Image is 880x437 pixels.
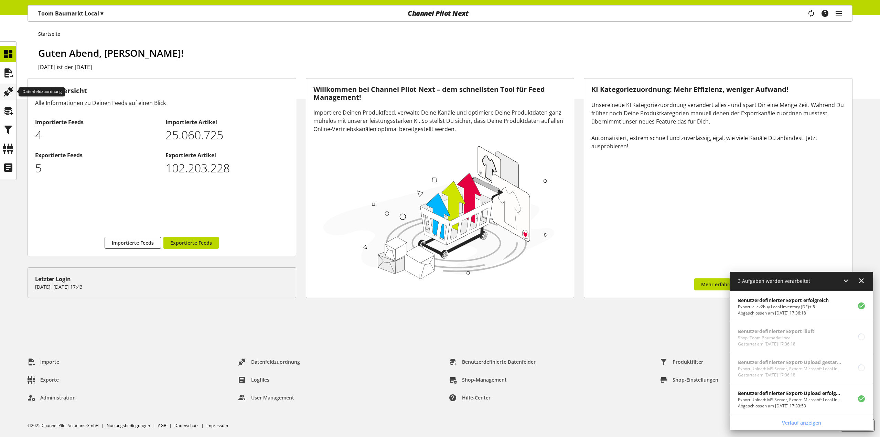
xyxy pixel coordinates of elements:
[170,239,212,246] span: Exportierte Feeds
[35,126,158,144] p: 4
[591,86,845,94] h3: KI Kategoriezuordnung: Mehr Effizienz, weniger Aufwand!
[40,376,59,383] span: Exporte
[738,310,829,316] p: Abgeschlossen am Aug 24, 2025, 17:36:18
[22,374,64,386] a: Exporte
[738,397,841,403] p: Export Upload: MS Server, Export: Microsoft Local Inventory
[206,423,228,428] a: Impressum
[654,356,709,368] a: Produktfilter
[701,281,735,288] span: Mehr erfahren
[38,46,184,60] span: Guten Abend, [PERSON_NAME]!
[35,118,158,126] h2: Importierte Feeds
[28,423,107,429] li: ©2025 Channel Pilot Solutions GmbH
[673,358,703,365] span: Produktfilter
[444,392,496,404] a: Hilfe-Center
[462,394,491,401] span: Hilfe-Center
[158,423,167,428] a: AGB
[462,376,507,383] span: Shop-Management
[19,87,65,97] div: Datenfeldzuordnung
[731,417,872,429] a: Verlauf anzeigen
[40,394,76,401] span: Administration
[738,304,829,310] p: Export: click2buy Local Inventory (DE) + 3
[35,86,289,96] h3: Feed-Übersicht
[22,392,81,404] a: Administration
[738,403,841,409] p: Abgeschlossen am Aug 24, 2025, 17:33:53
[165,159,289,177] p: 102203228
[730,291,873,322] a: Benutzerdefinierter Export erfolgreichExport: click2buy Local Inventory (DE)+ 3Abgeschlossen am [...
[233,374,275,386] a: Logfiles
[782,419,821,426] span: Verlauf anzeigen
[738,278,810,284] span: 3 Aufgaben werden verarbeitet
[251,358,300,365] span: Datenfeldzuordnung
[35,99,289,107] div: Alle Informationen zu Deinen Feeds auf einen Blick
[313,86,567,101] h3: Willkommen bei Channel Pilot Next – dem schnellsten Tool für Feed Management!
[591,101,845,150] div: Unsere neue KI Kategoriezuordnung verändert alles - und spart Dir eine Menge Zeit. Während Du frü...
[251,376,269,383] span: Logfiles
[38,9,103,18] p: Toom Baumarkt Local
[112,239,154,246] span: Importierte Feeds
[174,423,198,428] a: Datenschutz
[738,390,841,397] p: Benutzerdefinierter Export-Upload erfolgreich
[35,151,158,159] h2: Exportierte Feeds
[165,151,289,159] h2: Exportierte Artikel
[673,376,718,383] span: Shop-Einstellungen
[654,374,724,386] a: Shop-Einstellungen
[444,356,541,368] a: Benutzerdefinierte Datenfelder
[730,384,873,415] a: Benutzerdefinierter Export-Upload erfolgreichExport Upload: MS Server, Export: Microsoft Local In...
[35,283,289,290] p: [DATE], [DATE] 17:43
[105,237,161,249] a: Importierte Feeds
[738,297,829,304] p: Benutzerdefinierter Export erfolgreich
[163,237,219,249] a: Exportierte Feeds
[22,356,65,368] a: Importe
[35,275,289,283] div: Letzter Login
[444,374,512,386] a: Shop-Management
[165,126,289,144] p: 25060725
[251,394,294,401] span: User Management
[233,392,300,404] a: User Management
[462,358,536,365] span: Benutzerdefinierte Datenfelder
[38,63,852,71] h2: [DATE] ist der [DATE]
[107,423,150,428] a: Nutzungsbedingungen
[233,356,305,368] a: Datenfeldzuordnung
[165,118,289,126] h2: Importierte Artikel
[100,10,103,17] span: ▾
[320,142,558,282] img: 78e1b9dcff1e8392d83655fcfc870417.svg
[694,278,742,290] a: Mehr erfahren
[809,304,815,310] b: + 3
[35,159,158,177] p: 5
[28,5,852,22] nav: main navigation
[40,358,59,365] span: Importe
[313,108,567,133] div: Importiere Deinen Produktfeed, verwalte Deine Kanäle und optimiere Deine Produktdaten ganz mühelo...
